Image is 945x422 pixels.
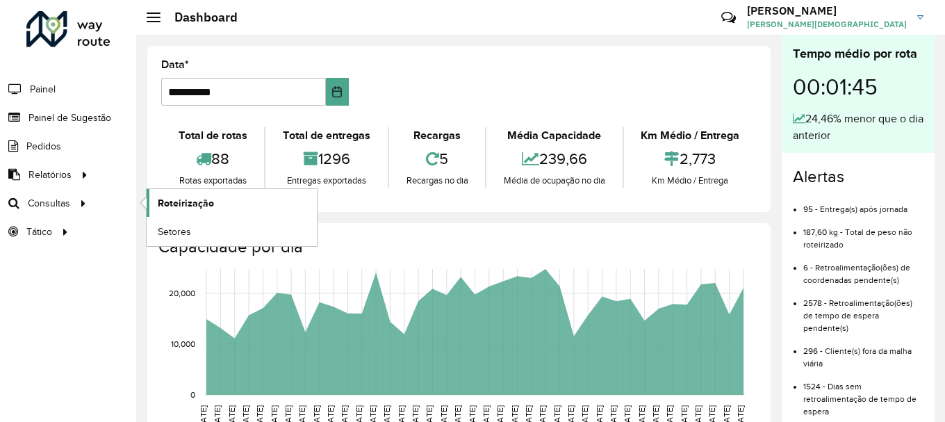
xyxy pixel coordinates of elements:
div: 24,46% menor que o dia anterior [793,111,923,144]
text: 0 [190,390,195,399]
button: Choose Date [326,78,349,106]
div: Recargas no dia [393,174,482,188]
span: [PERSON_NAME][DEMOGRAPHIC_DATA] [747,18,907,31]
div: Km Médio / Entrega [627,174,753,188]
li: 6 - Retroalimentação(ões) de coordenadas pendente(s) [803,251,923,286]
li: 296 - Cliente(s) fora da malha viária [803,334,923,370]
li: 2578 - Retroalimentação(ões) de tempo de espera pendente(s) [803,286,923,334]
div: Entregas exportadas [269,174,384,188]
li: 1524 - Dias sem retroalimentação de tempo de espera [803,370,923,418]
div: Média de ocupação no dia [490,174,618,188]
span: Setores [158,225,191,239]
span: Painel de Sugestão [28,111,111,125]
h4: Alertas [793,167,923,187]
span: Tático [26,225,52,239]
a: Roteirização [147,189,317,217]
div: Tempo médio por rota [793,44,923,63]
div: Média Capacidade [490,127,618,144]
div: 2,773 [627,144,753,174]
div: Total de rotas [165,127,261,144]
li: 187,60 kg - Total de peso não roteirizado [803,216,923,251]
text: 20,000 [169,289,195,298]
div: Rotas exportadas [165,174,261,188]
span: Roteirização [158,196,214,211]
span: Relatórios [28,168,72,182]
div: 1296 [269,144,384,174]
div: Total de entregas [269,127,384,144]
div: 88 [165,144,261,174]
label: Data [161,56,189,73]
div: 5 [393,144,482,174]
div: Recargas [393,127,482,144]
h3: [PERSON_NAME] [747,4,907,17]
span: Consultas [28,196,70,211]
h2: Dashboard [161,10,238,25]
div: 00:01:45 [793,63,923,111]
div: 239,66 [490,144,618,174]
div: Km Médio / Entrega [627,127,753,144]
a: Contato Rápido [714,3,743,33]
li: 95 - Entrega(s) após jornada [803,193,923,216]
span: Painel [30,82,56,97]
h4: Capacidade por dia [158,237,757,257]
span: Pedidos [26,139,61,154]
text: 10,000 [171,339,195,348]
a: Setores [147,218,317,245]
